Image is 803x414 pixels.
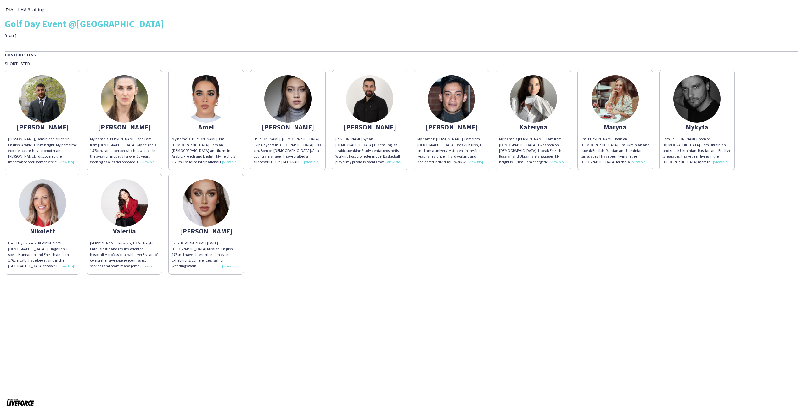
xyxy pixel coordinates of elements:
[581,136,649,204] span: I’m [PERSON_NAME], born on [DEMOGRAPHIC_DATA]. I’m Ukrainian and I speak English, Russian and Ukr...
[8,136,77,165] div: [PERSON_NAME], Dominican, fluent in English, Arabic, 1.85m height. My part-time experiences as ho...
[90,228,159,234] div: Valeriia
[592,75,639,123] img: thumb-1663831089632c0c31406e7.jpeg
[90,136,159,165] div: My name is [PERSON_NAME], and I am from [DEMOGRAPHIC_DATA]. My height is 1.75cm. I am a person wh...
[172,241,233,268] span: I am [PERSON_NAME] [DATE] [GEOGRAPHIC_DATA] Russian, English 175sm I have big experience in event...
[663,124,731,130] div: Mykyta
[172,124,240,130] div: Amel
[5,19,798,28] div: Golf Day Event @[GEOGRAPHIC_DATA]
[172,136,240,165] div: My name is [PERSON_NAME], I’m [DEMOGRAPHIC_DATA]. I am an [DEMOGRAPHIC_DATA] and fluent in Arabic...
[499,136,568,165] div: My name is [PERSON_NAME]. I am from [DEMOGRAPHIC_DATA]. I was born on [DEMOGRAPHIC_DATA]. I speak...
[5,61,798,66] div: Shortlisted
[17,7,45,12] span: THA Staffing
[5,51,798,58] div: Host/Hostess
[8,124,77,130] div: [PERSON_NAME]
[417,136,486,165] div: My name is [PERSON_NAME], I am from [DEMOGRAPHIC_DATA], speak English, 185 cm. I am a university ...
[101,179,148,227] img: thumb-66f82e9b12624.jpeg
[90,124,159,130] div: [PERSON_NAME]
[8,240,77,269] div: Hello! My name is [PERSON_NAME], [DEMOGRAPHIC_DATA], Hungarian. I speak Hungarian and English and...
[663,136,731,198] span: I am [PERSON_NAME], born on [DEMOGRAPHIC_DATA]. I am Ukrainian and speak Ukrainian, Russian and E...
[346,75,393,123] img: thumb-68d51387403e7.jpeg
[417,124,486,130] div: [PERSON_NAME]
[510,75,557,123] img: thumb-61c8c0c1e61e2.jpg
[335,136,404,165] div: [PERSON_NAME] Syrian [DEMOGRAPHIC_DATA] 193 cm English arabic speaking Study dental prosthetist W...
[499,124,568,130] div: Kateryna
[101,75,148,123] img: thumb-66dc0e5ce1933.jpg
[264,75,312,123] img: thumb-5d29bc36-2232-4abb-9ee6-16dc6b8fe785.jpg
[673,75,721,123] img: thumb-624cad2448fdd.jpg
[428,75,475,123] img: thumb-6553e9e31a458.jpg
[8,228,77,234] div: Nikolett
[335,124,404,130] div: [PERSON_NAME]
[19,179,66,227] img: thumb-68a91a2c4c175.jpeg
[5,5,14,14] img: thumb-0b1c4840-441c-4cf7-bc0f-fa59e8b685e2..jpg
[182,75,230,123] img: thumb-66db0439768fd.jpeg
[19,75,66,123] img: thumb-3b4bedbe-2bfe-446a-a964-4b882512f058.jpg
[254,124,322,130] div: [PERSON_NAME]
[581,124,649,130] div: Maryna
[254,136,322,165] div: [PERSON_NAME], [DEMOGRAPHIC_DATA] living 2 years in [GEOGRAPHIC_DATA], 180 cm. Born on [DEMOGRAPH...
[6,398,34,406] img: Powered by Liveforce
[5,33,283,39] div: [DATE]
[172,228,240,234] div: [PERSON_NAME]
[90,240,159,269] div: [PERSON_NAME], Russian, 1.77m height. Enthusiastic and results-oriented hospitality professional ...
[182,179,230,227] img: thumb-a9fbda4c-252d-425b-af8b-91dde0a5ca79.jpg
